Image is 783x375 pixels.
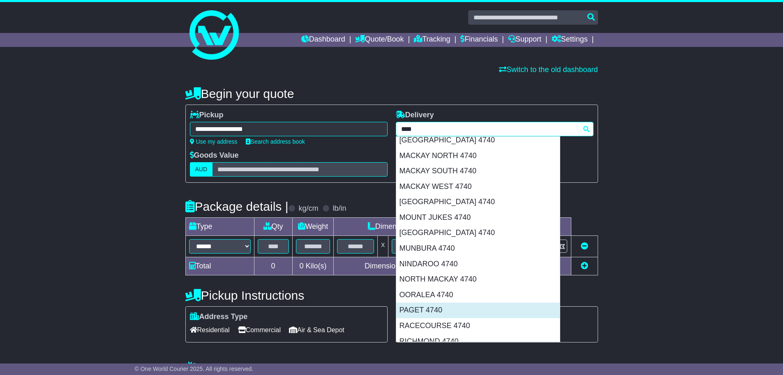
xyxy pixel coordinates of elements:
span: Commercial [238,324,281,336]
label: kg/cm [298,204,318,213]
td: Kilo(s) [292,257,334,275]
a: Dashboard [301,33,345,47]
td: Type [185,218,254,236]
div: MACKAY SOUTH 4740 [396,163,560,179]
span: 0 [299,262,303,270]
div: MACKAY WEST 4740 [396,179,560,195]
div: [GEOGRAPHIC_DATA] 4740 [396,133,560,148]
typeahead: Please provide city [396,122,594,136]
span: © One World Courier 2025. All rights reserved. [135,366,254,372]
h4: Begin your quote [185,87,598,100]
h4: Warranty & Insurance [185,361,598,375]
div: OORALEA 4740 [396,287,560,303]
td: Total [185,257,254,275]
div: MOUNT JUKES 4740 [396,210,560,226]
a: Quote/Book [355,33,404,47]
a: Search address book [246,138,305,145]
h4: Package details | [185,200,289,213]
h4: Pickup Instructions [185,289,388,302]
div: NINDAROO 4740 [396,256,560,272]
td: Dimensions (L x W x H) [334,218,487,236]
td: x [378,236,388,257]
label: Address Type [190,312,248,321]
span: Residential [190,324,230,336]
label: Goods Value [190,151,239,160]
label: lb/in [333,204,346,213]
div: MACKAY NORTH 4740 [396,148,560,164]
td: 0 [254,257,292,275]
label: Delivery [396,111,434,120]
div: NORTH MACKAY 4740 [396,272,560,287]
td: Weight [292,218,334,236]
div: RACECOURSE 4740 [396,318,560,334]
a: Support [508,33,541,47]
a: Switch to the old dashboard [499,65,598,74]
span: Air & Sea Depot [289,324,344,336]
div: RICHMOND 4740 [396,334,560,349]
td: Dimensions in Centimetre(s) [334,257,487,275]
a: Use my address [190,138,238,145]
div: MUNBURA 4740 [396,241,560,256]
a: Tracking [414,33,450,47]
a: Remove this item [581,242,588,250]
div: [GEOGRAPHIC_DATA] 4740 [396,194,560,210]
div: [GEOGRAPHIC_DATA] 4740 [396,225,560,241]
td: Qty [254,218,292,236]
label: Pickup [190,111,224,120]
a: Financials [460,33,498,47]
a: Add new item [581,262,588,270]
label: AUD [190,162,213,177]
a: Settings [552,33,588,47]
div: PAGET 4740 [396,303,560,318]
